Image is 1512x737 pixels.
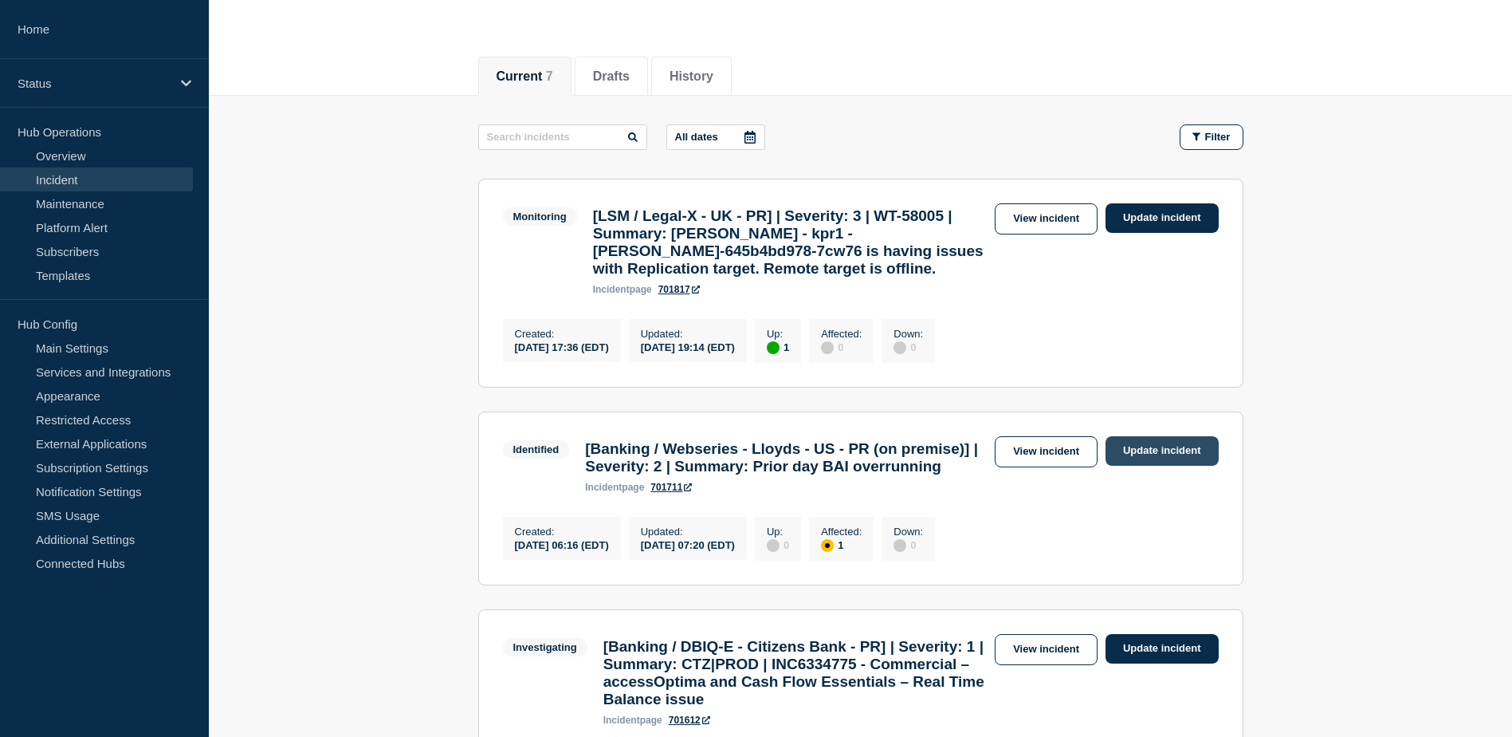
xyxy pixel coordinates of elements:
[821,328,862,340] p: Affected :
[995,634,1098,665] a: View incident
[593,69,630,84] button: Drafts
[641,340,735,353] div: [DATE] 19:14 (EDT)
[603,715,640,726] span: incident
[821,341,834,354] div: disabled
[585,482,644,493] p: page
[503,638,587,656] span: Investigating
[593,284,630,295] span: incident
[641,328,735,340] p: Updated :
[767,526,789,538] p: Up :
[995,436,1098,467] a: View incident
[1106,203,1219,233] a: Update incident
[1106,436,1219,466] a: Update incident
[821,340,862,354] div: 0
[893,328,923,340] p: Down :
[641,538,735,551] div: [DATE] 07:20 (EDT)
[503,207,577,226] span: Monitoring
[893,526,923,538] p: Down :
[767,341,780,354] div: up
[603,715,662,726] p: page
[650,482,692,493] a: 701711
[893,539,906,552] div: disabled
[767,340,789,354] div: 1
[893,340,923,354] div: 0
[603,638,987,708] h3: [Banking / DBIQ-E - Citizens Bank - PR] | Severity: 1 | Summary: CTZ|PROD | INC6334775 - Commerci...
[666,124,765,150] button: All dates
[593,284,652,295] p: page
[18,77,171,90] p: Status
[515,538,609,551] div: [DATE] 06:16 (EDT)
[893,538,923,552] div: 0
[515,340,609,353] div: [DATE] 17:36 (EDT)
[995,203,1098,235] a: View incident
[767,539,780,552] div: disabled
[1180,124,1243,150] button: Filter
[478,124,647,150] input: Search incidents
[821,538,862,552] div: 1
[893,341,906,354] div: disabled
[515,328,609,340] p: Created :
[675,131,718,143] p: All dates
[503,440,570,459] span: Identified
[546,69,553,83] span: 7
[670,69,713,84] button: History
[515,526,609,538] p: Created :
[821,526,862,538] p: Affected :
[767,328,789,340] p: Up :
[821,539,834,552] div: affected
[593,207,987,278] h3: [LSM / Legal-X - UK - PR] | Severity: 3 | WT-58005 | Summary: [PERSON_NAME] - kpr1 - [PERSON_NAME...
[669,715,710,726] a: 701612
[767,538,789,552] div: 0
[1106,634,1219,664] a: Update incident
[641,526,735,538] p: Updated :
[585,482,622,493] span: incident
[1205,131,1231,143] span: Filter
[497,69,553,84] button: Current 7
[658,284,700,295] a: 701817
[585,440,987,475] h3: [Banking / Webseries - Lloyds - US - PR (on premise)] | Severity: 2 | Summary: Prior day BAI over...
